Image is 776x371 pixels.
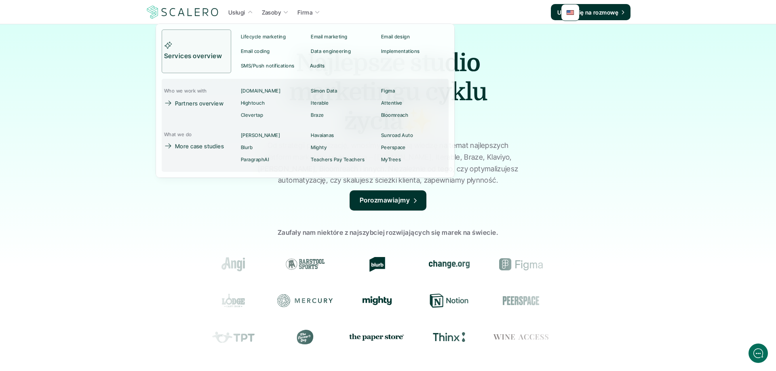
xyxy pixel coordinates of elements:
[238,141,308,154] a: Blurb
[278,228,499,236] font: Zaufały nam niektóre z najszybciej rozwijających się marek na świecie.
[238,154,308,166] a: ParagraphAI
[381,145,406,150] p: Peerspace
[52,112,97,118] span: New conversation
[145,5,220,19] a: Logotyp firmy Scalero
[311,34,347,40] p: Email marketing
[238,44,308,59] a: Email coding
[241,100,265,106] p: Hightouch
[308,109,378,121] a: Braze
[379,141,449,154] a: Peerspace
[13,107,149,123] button: New conversation
[381,112,409,118] p: Bloomreach
[379,85,449,97] a: Figma
[381,34,410,40] p: Email design
[241,157,269,162] p: ParagraphAI
[308,59,377,73] a: Audits
[381,48,420,54] p: Implementations
[67,282,102,288] span: We run on Gist
[379,109,449,121] a: Bloomreach
[262,9,281,16] font: Zasoby
[308,141,378,154] a: Mighty
[308,30,378,44] a: Email marketing
[557,9,618,16] font: Umów się na rozmowę
[566,8,574,17] img: 🇺🇸
[379,44,449,59] a: Implementations
[238,59,308,73] a: SMS/Push notifications
[310,63,325,69] p: Audits
[164,132,192,137] p: What we do
[238,30,308,44] a: Lifecycle marketing
[311,100,329,106] p: Iterable
[381,133,413,138] p: Sunroad Auto
[350,190,426,211] a: Porozmawiajmy
[241,145,253,150] p: Blurb
[381,157,401,162] p: MyTrees
[297,9,312,16] font: Firma
[162,140,231,152] a: More case studies
[308,85,378,97] a: Simon Data
[311,88,337,94] p: Simon Data
[308,44,378,59] a: Data engineering
[241,133,280,138] p: [PERSON_NAME]
[162,30,231,73] a: Services overview
[175,142,224,150] p: More case studies
[360,196,410,204] font: Porozmawiajmy
[12,54,150,93] h2: Let us know if we can help with lifecycle marketing.
[308,129,378,141] a: Havaianas
[308,154,378,166] a: Teachers Pay Teachers
[241,112,263,118] p: Clevertap
[228,9,245,16] font: Usługi
[238,109,308,121] a: Clevertap
[241,63,295,69] p: SMS/Push notifications
[238,129,308,141] a: [PERSON_NAME]
[749,344,768,363] iframe: gist-messenger-bubble-iframe
[379,129,449,141] a: Sunroad Auto
[311,145,327,150] p: Mighty
[381,100,403,106] p: Attentive
[311,157,365,162] p: Teachers Pay Teachers
[379,97,449,109] a: Attentive
[311,133,334,138] p: Havaianas
[164,51,224,61] p: Services overview
[145,4,220,20] img: Logotyp firmy Scalero
[381,88,395,94] p: Figma
[311,112,324,118] p: Braze
[241,48,270,54] p: Email coding
[175,99,224,108] p: Partners overview
[311,48,351,54] p: Data engineering
[162,97,228,109] a: Partners overview
[379,30,449,44] a: Email design
[164,88,207,94] p: Who we work with
[238,97,308,109] a: Hightouch
[379,154,449,166] a: MyTrees
[12,39,150,52] h1: Hi! Welcome to [GEOGRAPHIC_DATA].
[238,85,308,97] a: [DOMAIN_NAME]
[241,34,286,40] p: Lifecycle marketing
[241,88,280,94] p: [DOMAIN_NAME]
[308,97,378,109] a: Iterable
[551,4,630,20] a: Umów się na rozmowę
